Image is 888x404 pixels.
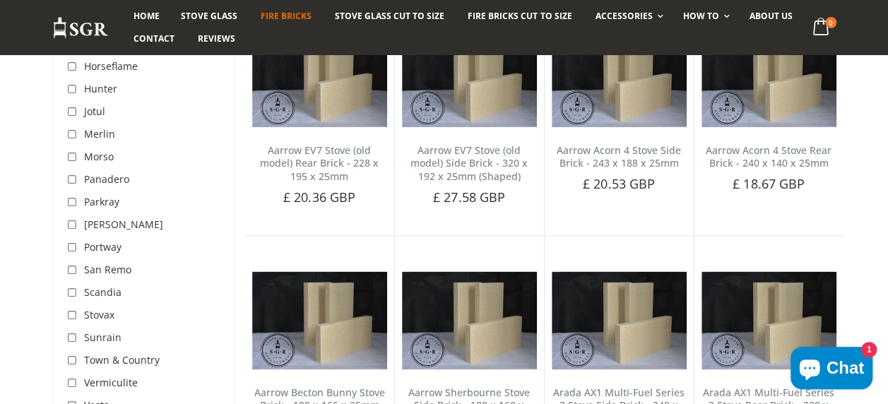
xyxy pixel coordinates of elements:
[260,143,379,184] a: Aarrow EV7 Stove (old model) Rear Brick - 228 x 195 x 25mm
[786,347,877,393] inbox-online-store-chat: Shopify online store chat
[84,195,119,208] span: Parkray
[706,143,831,170] a: Aarrow Acorn 4 Stove Rear Brick - 240 x 140 x 25mm
[84,376,138,389] span: Vermiculite
[84,172,129,186] span: Panadero
[825,17,836,28] span: 0
[324,5,455,28] a: Stove Glass Cut To Size
[84,353,160,367] span: Town & Country
[84,240,122,254] span: Portway
[739,5,803,28] a: About us
[673,5,737,28] a: How To
[170,5,248,28] a: Stove Glass
[198,32,235,44] span: Reviews
[552,29,687,126] img: Aarrow Ecoburn 5 side fire brick
[402,271,537,369] img: Aarrow Ecoburn 7 Side Brick
[552,271,687,369] img: Arada AX1 Multi-Fuel Series 2 Stove Side Brick
[84,285,122,299] span: Scandia
[123,28,185,50] a: Contact
[335,10,444,22] span: Stove Glass Cut To Size
[250,5,322,28] a: Fire Bricks
[134,10,160,22] span: Home
[433,189,505,206] span: £ 27.58 GBP
[261,10,312,22] span: Fire Bricks
[701,271,836,369] img: Arada AX1 Multi-Fuel Series 2 Stove Rear Brick
[187,28,246,50] a: Reviews
[733,175,805,192] span: £ 18.67 GBP
[683,10,719,22] span: How To
[583,175,655,192] span: £ 20.53 GBP
[84,105,105,118] span: Jotul
[595,10,652,22] span: Accessories
[701,29,836,126] img: Aarrow Acorn 4 Stove Rear Brick
[84,150,114,163] span: Morso
[84,82,117,95] span: Hunter
[252,271,387,369] img: Aarrow Becton Bunny Stove Brick
[123,5,170,28] a: Home
[252,29,387,126] img: Aarrow EV7 Stove (old model) Rear Brick - 228 x 195 x 25mm
[84,127,115,141] span: Merlin
[468,10,572,22] span: Fire Bricks Cut To Size
[807,14,836,42] a: 0
[84,59,138,73] span: Horseflame
[557,143,681,170] a: Aarrow Acorn 4 Stove Side Brick - 243 x 188 x 25mm
[750,10,793,22] span: About us
[584,5,670,28] a: Accessories
[84,308,114,321] span: Stovax
[402,29,537,126] img: Aarrow EV7 Side Brick (Old Model) (shaped)
[181,10,237,22] span: Stove Glass
[283,189,355,206] span: £ 20.36 GBP
[457,5,582,28] a: Fire Bricks Cut To Size
[84,331,122,344] span: Sunrain
[410,143,528,184] a: Aarrow EV7 Stove (old model) Side Brick - 320 x 192 x 25mm (Shaped)
[52,16,109,40] img: Stove Glass Replacement
[134,32,174,44] span: Contact
[84,263,131,276] span: San Remo
[84,218,163,231] span: [PERSON_NAME]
